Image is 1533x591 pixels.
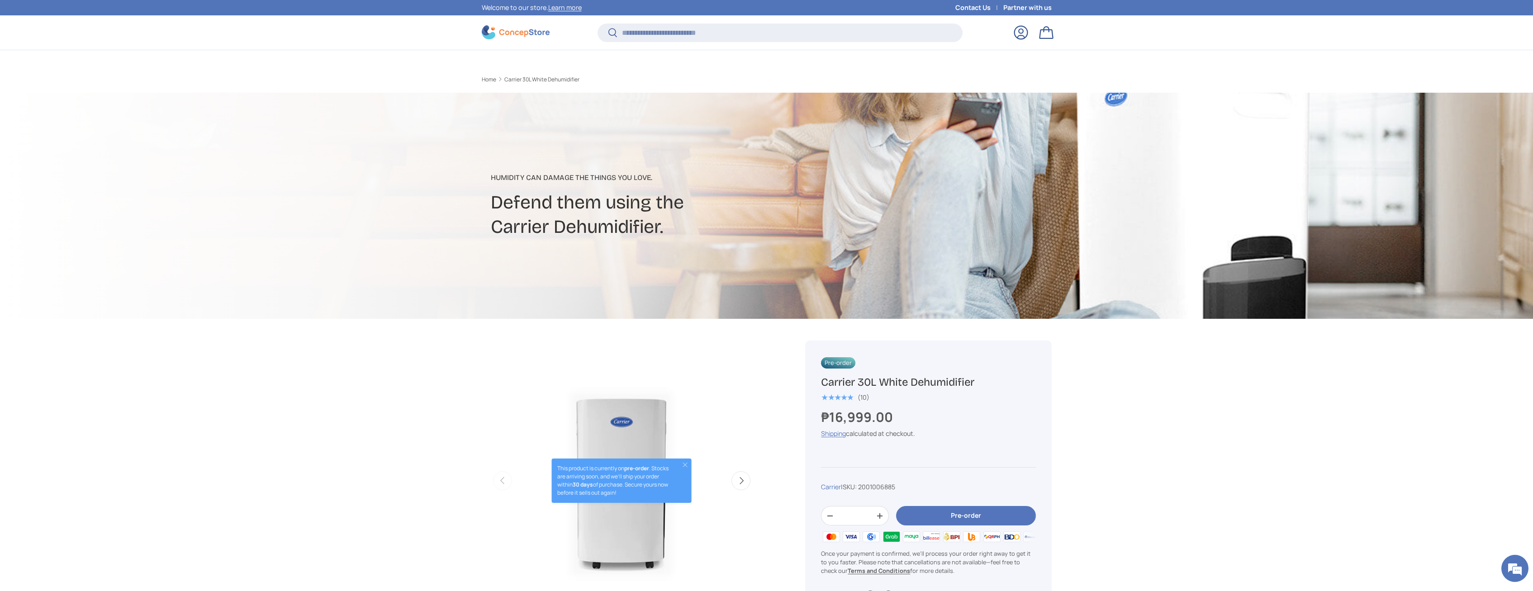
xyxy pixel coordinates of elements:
p: Once your payment is confirmed, we'll process your order right away to get it to you faster. Plea... [821,549,1035,576]
span: SKU: [843,482,857,491]
p: This product is currently on . Stocks are arriving soon, and we’ll ship your order within of purc... [557,464,674,497]
h1: Carrier 30L White Dehumidifier [821,375,1035,389]
span: | [841,482,895,491]
img: gcash [861,530,881,544]
img: metrobank [1022,530,1042,544]
span: ★★★★★ [821,393,853,402]
img: grabpay [881,530,901,544]
h2: Defend them using the Carrier Dehumidifier. [491,190,838,239]
a: Learn more [548,3,582,12]
a: Home [482,77,496,82]
p: Welcome to our store. [482,3,582,13]
a: Shipping [821,429,846,438]
a: Carrier 30L White Dehumidifier [504,77,579,82]
a: Partner with us [1003,3,1052,13]
img: maya [902,530,921,544]
a: Carrier [821,482,841,491]
img: visa [841,530,861,544]
button: Pre-order [896,506,1035,525]
div: 5.0 out of 5.0 stars [821,393,853,402]
span: 2001006885 [858,482,895,491]
div: (10) [858,394,869,401]
img: qrph [982,530,1001,544]
strong: ₱16,999.00 [821,408,895,426]
img: bdo [1002,530,1022,544]
img: ConcepStore [482,25,550,39]
strong: 30 days [573,481,593,488]
a: Contact Us [955,3,1003,13]
div: calculated at checkout. [821,429,1035,438]
strong: pre-order [624,464,649,472]
img: billease [921,530,941,544]
img: master [821,530,841,544]
span: Pre-order [821,357,855,369]
nav: Breadcrumbs [482,76,784,84]
p: Humidity can damage the things you love. [491,172,838,183]
a: Terms and Conditions [848,567,910,575]
img: ubp [962,530,982,544]
img: bpi [942,530,962,544]
a: 5.0 out of 5.0 stars (10) [821,392,869,402]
